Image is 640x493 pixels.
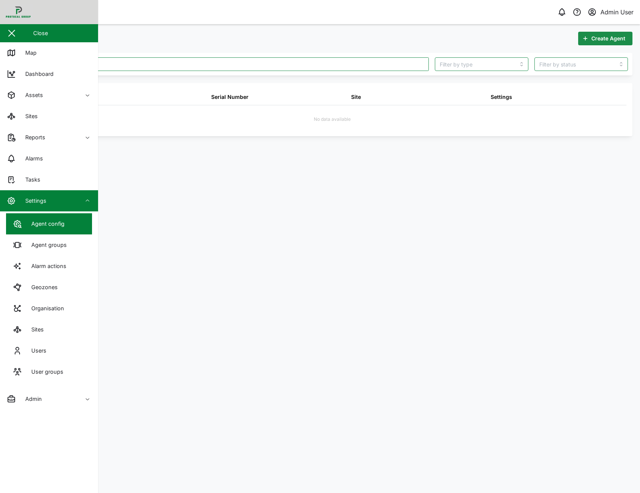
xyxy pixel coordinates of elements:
div: Sites [20,112,38,120]
div: Map [20,49,37,57]
div: Dashboard [20,70,54,78]
span: Create Agent [591,32,625,45]
div: Settings [491,93,512,101]
div: User groups [26,368,63,376]
div: No data available [314,116,351,123]
a: Users [6,340,92,361]
a: Alarm actions [6,256,92,277]
div: Agent groups [26,241,67,249]
div: Close [33,29,48,37]
div: Admin [20,395,42,403]
div: Assets [20,91,43,99]
div: Settings [20,197,46,205]
div: Serial Number [211,93,249,101]
div: Reports [20,133,45,142]
img: Main Logo [4,4,102,20]
div: Alarm actions [26,262,66,270]
div: Site [351,93,361,101]
button: Admin User [587,7,634,17]
a: Agent groups [6,234,92,256]
div: Organisation [26,304,64,313]
input: Filter by status [534,57,628,71]
div: Tasks [20,176,40,184]
div: Users [26,347,46,355]
a: Sites [6,319,92,340]
div: Alarms [20,154,43,163]
div: Admin User [600,8,634,17]
button: Create Agent [578,32,632,45]
div: Geozones [26,283,58,291]
input: Filter by type [435,57,528,71]
a: Geozones [6,277,92,298]
a: Organisation [6,298,92,319]
a: Agent config [6,213,92,234]
a: User groups [6,361,92,382]
input: Search agent here... [36,57,429,71]
div: Sites [26,325,44,334]
div: Agent config [26,220,64,228]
